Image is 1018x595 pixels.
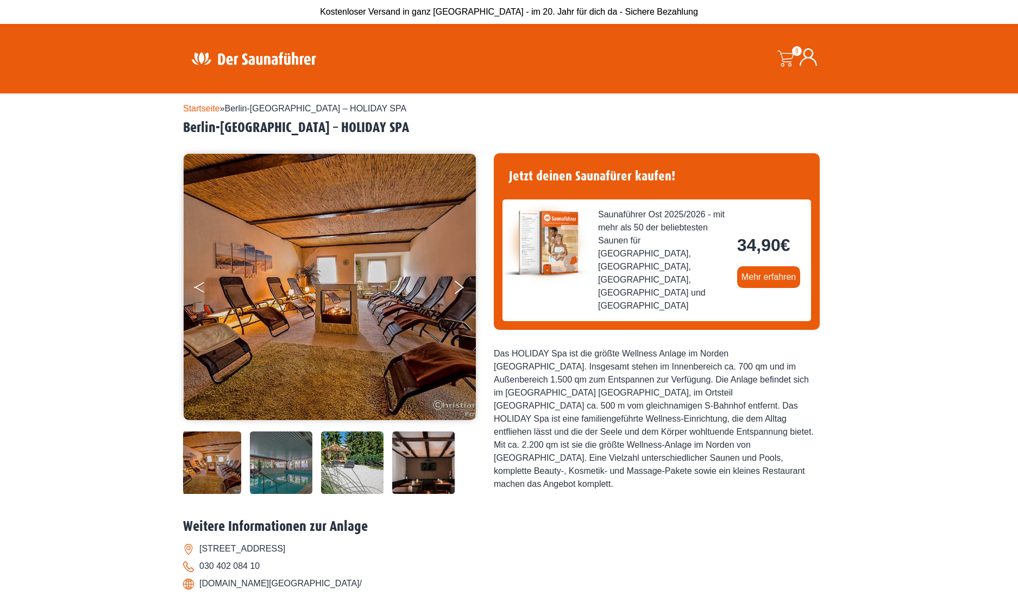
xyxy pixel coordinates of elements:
li: 030 402 084 10 [183,558,835,575]
li: [DOMAIN_NAME][GEOGRAPHIC_DATA]/ [183,575,835,592]
img: der-saunafuehrer-2025-ost.jpg [502,199,589,286]
h4: Jetzt deinen Saunafürer kaufen! [502,162,811,191]
h2: Weitere Informationen zur Anlage [183,518,835,535]
span: Berlin-[GEOGRAPHIC_DATA] – HOLIDAY SPA [225,104,407,113]
h2: Berlin-[GEOGRAPHIC_DATA] – HOLIDAY SPA [183,120,835,136]
button: Next [453,276,480,303]
div: Das HOLIDAY Spa ist die größte Wellness Anlage im Norden [GEOGRAPHIC_DATA]. Insgesamt stehen im I... [494,347,820,491]
span: » [183,104,406,113]
button: Previous [194,276,222,303]
a: Startseite [183,104,220,113]
a: Mehr erfahren [737,266,801,288]
span: € [781,235,790,255]
span: Saunaführer Ost 2025/2026 - mit mehr als 50 der beliebtesten Saunen für [GEOGRAPHIC_DATA], [GEOGR... [598,208,728,312]
span: Kostenloser Versand in ganz [GEOGRAPHIC_DATA] - im 20. Jahr für dich da - Sichere Bezahlung [320,7,698,16]
li: [STREET_ADDRESS] [183,540,835,558]
span: 0 [792,46,802,56]
bdi: 34,90 [737,235,790,255]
